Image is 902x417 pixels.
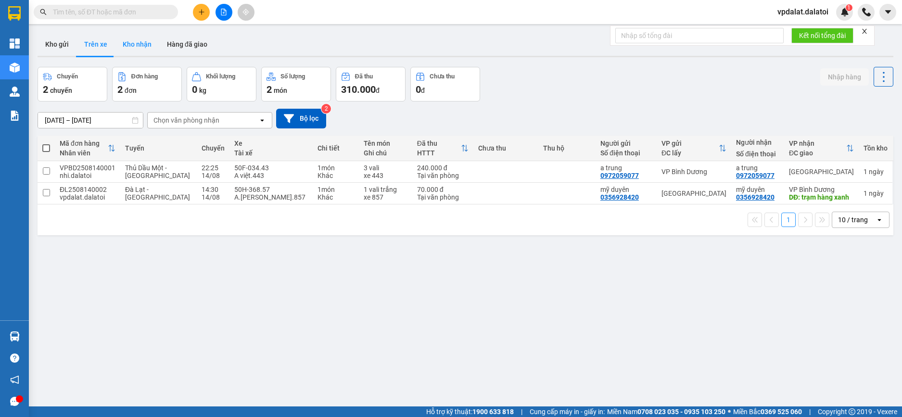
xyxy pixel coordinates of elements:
span: ngày [869,190,884,197]
th: Toggle SortBy [784,136,859,161]
div: VPBD2508140001 [60,164,115,172]
div: 1 vali trắng [364,186,407,193]
img: phone-icon [862,8,871,16]
button: 1 [781,213,796,227]
th: Toggle SortBy [657,136,731,161]
span: chuyến [50,87,72,94]
div: 10 / trang [838,215,868,225]
div: 14:30 [202,186,225,193]
span: | [809,406,811,417]
div: A.[PERSON_NAME].857 [234,193,308,201]
div: mỹ duyên [736,186,779,193]
div: xe 443 [364,172,407,179]
span: 2 [267,84,272,95]
div: Số lượng [280,73,305,80]
th: Toggle SortBy [412,136,473,161]
span: Miền Nam [607,406,725,417]
div: A việt.443 [234,172,308,179]
div: VP gửi [661,139,719,147]
div: Nhân viên [60,149,108,157]
div: VP Bình Dương [661,168,726,176]
div: Số điện thoại [600,149,652,157]
span: Hỗ trợ kỹ thuật: [426,406,514,417]
button: aim [238,4,254,21]
div: VP nhận [789,139,846,147]
span: aim [242,9,249,15]
svg: open [876,216,883,224]
div: HTTT [417,149,461,157]
div: Chuyến [202,144,225,152]
span: notification [10,375,19,384]
div: 3 vali [364,164,407,172]
span: 1 [847,4,851,11]
span: Cung cấp máy in - giấy in: [530,406,605,417]
div: 0356928420 [600,193,639,201]
span: close [861,28,868,35]
div: Đã thu [355,73,373,80]
div: Tài xế [234,149,308,157]
span: search [40,9,47,15]
div: [GEOGRAPHIC_DATA] [789,168,854,176]
button: Kết nối tổng đài [791,28,853,43]
img: warehouse-icon [10,87,20,97]
div: Đơn hàng [131,73,158,80]
th: Toggle SortBy [55,136,120,161]
div: [GEOGRAPHIC_DATA] [661,190,726,197]
div: Chưa thu [430,73,455,80]
span: Đà Lạt - [GEOGRAPHIC_DATA] [125,186,190,201]
div: 14/08 [202,172,225,179]
button: Đơn hàng2đơn [112,67,182,101]
span: 310.000 [341,84,376,95]
div: Ghi chú [364,149,407,157]
div: 70.000 đ [417,186,469,193]
div: Đã thu [417,139,461,147]
div: Khác [318,193,354,201]
div: 50H-368.57 [234,186,308,193]
div: VP Bình Dương [789,186,854,193]
div: xe 857 [364,193,407,201]
div: Mã đơn hàng [60,139,108,147]
div: Chi tiết [318,144,354,152]
svg: open [258,116,266,124]
div: nhi.dalatoi [60,172,115,179]
div: Tuyến [125,144,192,152]
span: | [521,406,522,417]
span: đ [376,87,380,94]
span: ⚪️ [728,410,731,414]
input: Select a date range. [38,113,143,128]
span: 2 [43,84,48,95]
span: đơn [125,87,137,94]
div: 1 món [318,186,354,193]
button: caret-down [879,4,896,21]
button: Kho nhận [115,33,159,56]
span: plus [198,9,205,15]
input: Nhập số tổng đài [615,28,784,43]
div: 1 món [318,164,354,172]
div: Chuyến [57,73,78,80]
div: 14/08 [202,193,225,201]
button: Kho gửi [38,33,76,56]
div: Số điện thoại [736,150,779,158]
div: 1 [864,168,888,176]
span: vpdalat.dalatoi [770,6,836,18]
button: Trên xe [76,33,115,56]
button: Nhập hàng [820,68,869,86]
span: 0 [192,84,197,95]
button: Khối lượng0kg [187,67,256,101]
span: copyright [849,408,855,415]
span: ngày [869,168,884,176]
div: Chưa thu [478,144,534,152]
span: 0 [416,84,421,95]
img: warehouse-icon [10,63,20,73]
img: warehouse-icon [10,331,20,341]
button: Chuyến2chuyến [38,67,107,101]
div: Người gửi [600,139,652,147]
button: Số lượng2món [261,67,331,101]
img: dashboard-icon [10,38,20,49]
div: 50F-034.43 [234,164,308,172]
button: Đã thu310.000đ [336,67,406,101]
div: vpdalat.dalatoi [60,193,115,201]
div: Khối lượng [206,73,235,80]
button: Bộ lọc [276,109,326,128]
sup: 2 [321,104,331,114]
